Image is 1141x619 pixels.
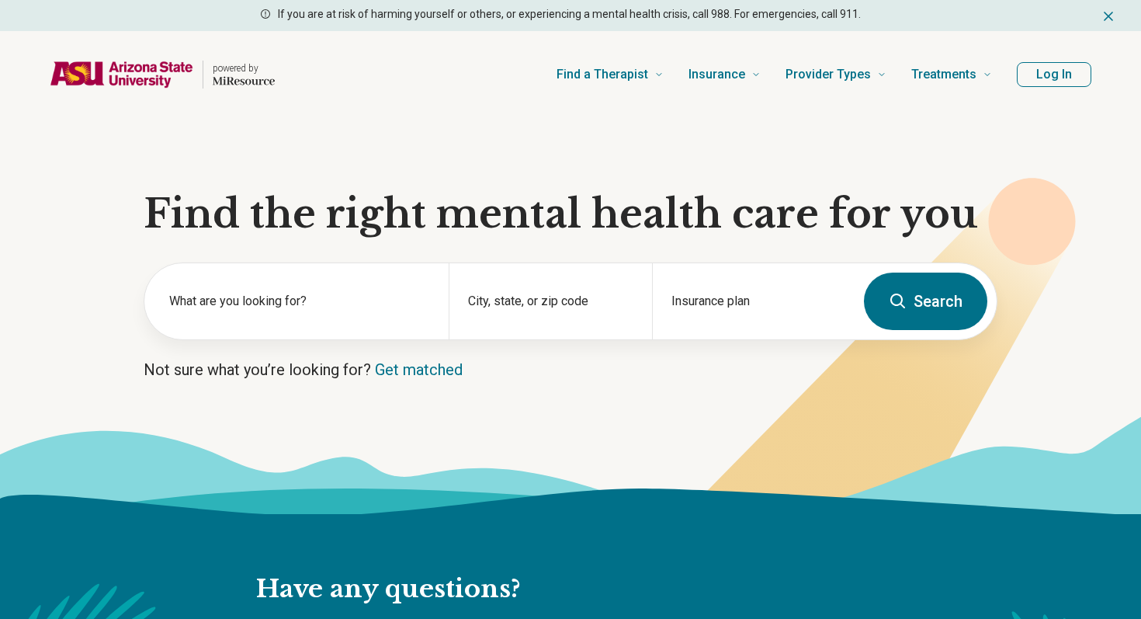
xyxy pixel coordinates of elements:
[1101,6,1116,25] button: Dismiss
[557,64,648,85] span: Find a Therapist
[1017,62,1091,87] button: Log In
[144,359,997,381] p: Not sure what you’re looking for?
[169,292,430,311] label: What are you looking for?
[213,62,275,75] p: powered by
[50,50,275,99] a: Home page
[557,43,664,106] a: Find a Therapist
[278,6,861,23] p: If you are at risk of harming yourself or others, or experiencing a mental health crisis, call 98...
[688,64,745,85] span: Insurance
[375,360,463,379] a: Get matched
[911,43,992,106] a: Treatments
[786,43,886,106] a: Provider Types
[688,43,761,106] a: Insurance
[256,573,848,606] h2: Have any questions?
[864,273,987,330] button: Search
[144,191,997,238] h1: Find the right mental health care for you
[911,64,976,85] span: Treatments
[786,64,871,85] span: Provider Types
